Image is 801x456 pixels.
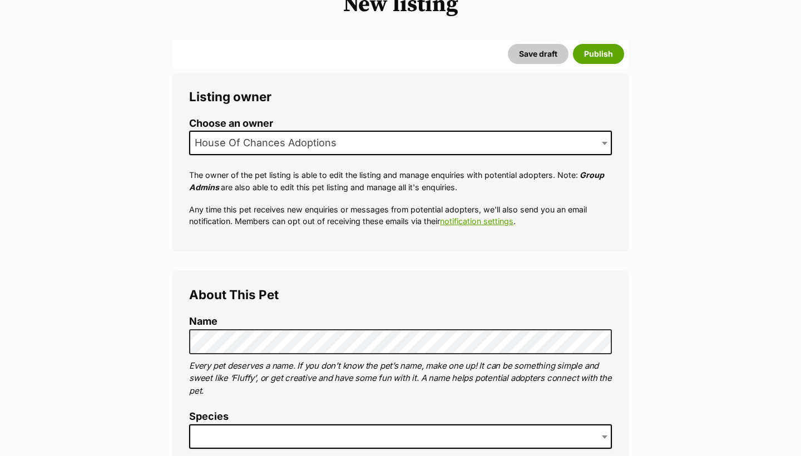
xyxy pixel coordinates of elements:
a: notification settings [440,216,513,226]
label: Name [189,316,612,328]
p: Any time this pet receives new enquiries or messages from potential adopters, we'll also send you... [189,204,612,227]
span: House Of Chances Adoptions [190,135,348,151]
p: The owner of the pet listing is able to edit the listing and manage enquiries with potential adop... [189,169,612,193]
p: Every pet deserves a name. If you don’t know the pet’s name, make one up! It can be something sim... [189,360,612,398]
span: House Of Chances Adoptions [189,131,612,155]
em: Group Admins [189,170,604,191]
label: Species [189,411,612,423]
span: Listing owner [189,89,271,104]
span: About This Pet [189,287,279,302]
button: Publish [573,44,624,64]
label: Choose an owner [189,118,612,130]
button: Save draft [508,44,568,64]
